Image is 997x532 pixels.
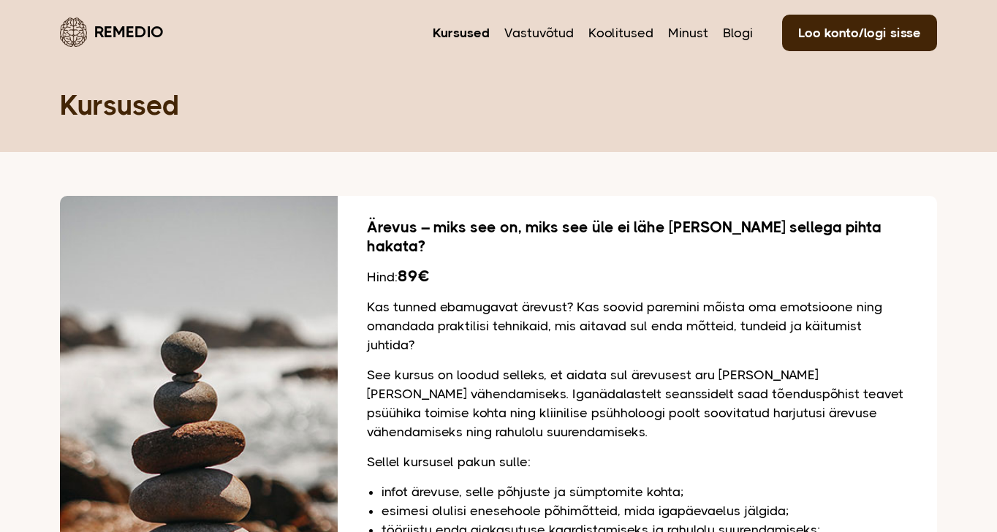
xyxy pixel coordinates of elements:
a: Koolitused [588,23,653,42]
h1: Kursused [60,88,937,123]
img: Remedio logo [60,18,87,47]
li: esimesi olulisi enesehoole põhimõtteid, mida igapäevaelus jälgida; [382,501,908,520]
b: 89€ [398,267,429,285]
h2: Ärevus – miks see on, miks see üle ei lähe [PERSON_NAME] sellega pihta hakata? [367,218,908,256]
p: Kas tunned ebamugavat ärevust? Kas soovid paremini mõista oma emotsioone ning omandada praktilisi... [367,297,908,354]
a: Minust [668,23,708,42]
a: Blogi [723,23,753,42]
p: See kursus on loodud selleks, et aidata sul ärevusest aru [PERSON_NAME] [PERSON_NAME] vähendamise... [367,365,908,441]
a: Remedio [60,15,164,49]
a: Vastuvõtud [504,23,574,42]
a: Loo konto/logi sisse [782,15,937,51]
p: Sellel kursusel pakun sulle: [367,452,908,471]
a: Kursused [433,23,490,42]
li: infot ärevuse, selle põhjuste ja sümptomite kohta; [382,482,908,501]
div: Hind: [367,267,908,286]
